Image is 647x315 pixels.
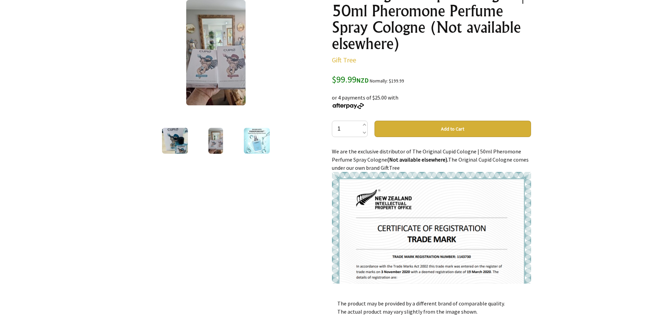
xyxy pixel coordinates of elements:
[387,156,448,163] strong: (Not available elsewhere).
[374,121,531,137] button: Add to Cart
[332,85,531,110] div: or 4 payments of $25.00 with
[332,103,365,109] img: Afterpay
[162,128,188,154] img: The Original Cupid Cologne | 50ml Pheromone Perfume Spray Cologne (Not available elsewhere)
[332,74,369,85] span: $99.99
[208,128,223,154] img: The Original Cupid Cologne | 50ml Pheromone Perfume Spray Cologne (Not available elsewhere)
[332,56,356,64] a: Gift Tree
[370,78,404,84] small: Normally: $199.99
[356,76,369,84] span: NZD
[244,128,270,154] img: The Original Cupid Cologne | 50ml Pheromone Perfume Spray Cologne (Not available elsewhere)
